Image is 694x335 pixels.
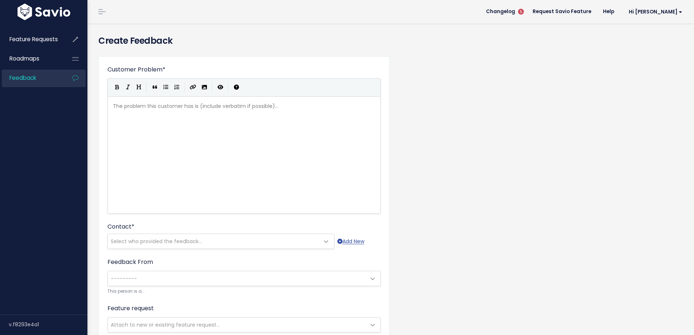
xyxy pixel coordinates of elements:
button: Markdown Guide [231,82,242,93]
a: Feedback [2,70,60,86]
button: Italic [122,82,133,93]
span: Attach to new or existing feature request... [111,321,220,328]
button: Quote [149,82,160,93]
div: v.f8293e4a1 [9,315,87,334]
small: This person is a... [107,288,381,295]
span: Changelog [486,9,515,14]
i: | [212,83,213,92]
button: Numbered List [171,82,182,93]
a: Hi [PERSON_NAME] [620,6,688,17]
button: Create Link [187,82,199,93]
button: Generic List [160,82,171,93]
a: Feature Requests [2,31,60,48]
button: Toggle Preview [215,82,226,93]
span: Feedback [9,74,36,82]
span: --------- [111,275,137,282]
h4: Create Feedback [98,34,683,47]
img: logo-white.9d6f32f41409.svg [16,4,72,20]
a: Add New [337,237,364,246]
i: | [184,83,185,92]
span: 5 [518,9,524,15]
label: Feedback From [107,258,153,266]
a: Roadmaps [2,50,60,67]
a: Help [597,6,620,17]
span: Hi [PERSON_NAME] [629,9,682,15]
label: Feature request [107,304,154,313]
i: | [228,83,229,92]
button: Heading [133,82,144,93]
label: Customer Problem [107,65,165,74]
button: Import an image [199,82,210,93]
span: Feature Requests [9,35,58,43]
span: Roadmaps [9,55,39,62]
span: Select who provided the feedback... [111,238,202,245]
label: Contact [107,222,134,231]
a: Request Savio Feature [527,6,597,17]
button: Bold [111,82,122,93]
